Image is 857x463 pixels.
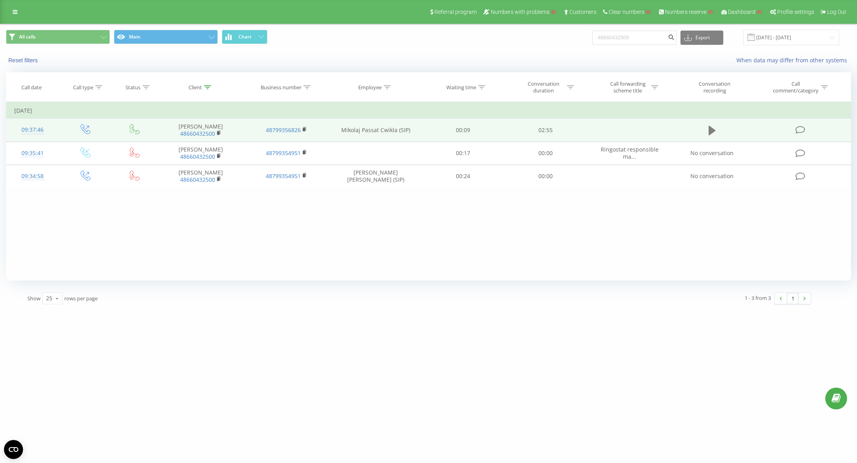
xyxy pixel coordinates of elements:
div: 09:37:46 [14,122,51,138]
span: Numbers with problems [491,9,550,15]
div: Conversation duration [523,81,565,94]
td: [PERSON_NAME] [PERSON_NAME] (SIP) [329,165,422,188]
a: 48660432500 [180,153,215,160]
div: Status [125,84,140,91]
td: 00:00 [504,165,587,188]
button: All calls [6,30,110,44]
td: [PERSON_NAME] [158,165,244,188]
td: 02:55 [504,119,587,142]
span: Ringostat responsible ma... [601,146,659,160]
span: Numbers reserve [665,9,707,15]
td: 00:00 [504,142,587,165]
td: Mikolaj Passat Cwikla (SIP) [329,119,422,142]
span: Referral program [434,9,477,15]
a: 1 [787,293,799,304]
div: 09:34:58 [14,169,51,184]
span: Show [27,295,40,302]
input: Search by number [592,31,676,45]
div: 09:35:41 [14,146,51,161]
div: Call date [21,84,42,91]
span: Log Out [827,9,846,15]
span: Customers [569,9,596,15]
span: rows per page [64,295,98,302]
a: 48799356826 [266,126,301,134]
div: Business number [261,84,302,91]
td: 00:17 [422,142,504,165]
a: 48660432500 [180,130,215,137]
td: [DATE] [6,103,851,119]
div: Call comment/category [772,81,819,94]
div: 25 [46,294,52,302]
div: Waiting time [446,84,476,91]
td: 00:24 [422,165,504,188]
span: Chart [238,34,252,40]
button: Main [114,30,218,44]
span: Profile settings [777,9,814,15]
span: No conversation [690,149,734,157]
button: Chart [222,30,267,44]
button: Reset filters [6,57,42,64]
a: 48660432500 [180,176,215,183]
a: When data may differ from other systems [736,56,851,64]
div: Client [188,84,202,91]
span: Dashboard [728,9,755,15]
td: 00:09 [422,119,504,142]
span: Clear numbers [609,9,644,15]
span: All calls [19,34,36,40]
td: [PERSON_NAME] [158,142,244,165]
div: Call type [73,84,93,91]
a: 48799354951 [266,172,301,180]
a: 48799354951 [266,149,301,157]
button: Export [680,31,723,45]
td: [PERSON_NAME] [158,119,244,142]
button: Open CMP widget [4,440,23,459]
div: Conversation recording [689,81,740,94]
div: 1 - 3 from 3 [745,294,771,302]
div: Employee [358,84,382,91]
div: Call forwarding scheme title [607,81,649,94]
span: No conversation [690,172,734,180]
